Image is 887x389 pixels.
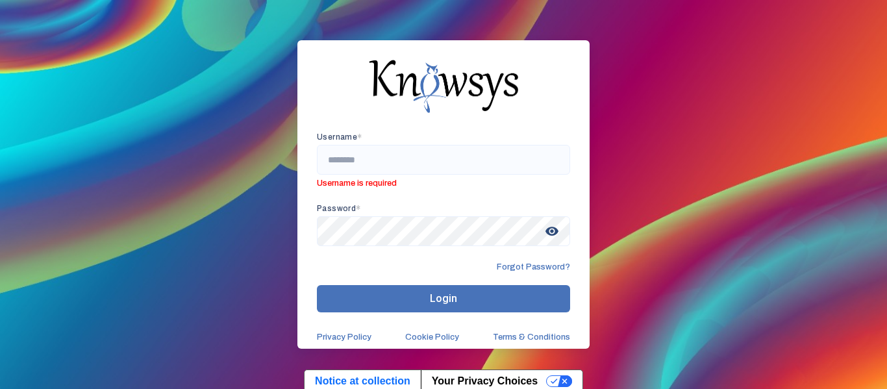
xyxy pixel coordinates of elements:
[317,204,361,213] app-required-indication: Password
[405,332,459,342] a: Cookie Policy
[317,175,570,188] span: Username is required
[369,60,518,113] img: knowsys-logo.png
[317,132,362,142] app-required-indication: Username
[430,292,457,305] span: Login
[497,262,570,272] span: Forgot Password?
[493,332,570,342] a: Terms & Conditions
[317,285,570,312] button: Login
[540,220,564,243] span: visibility
[317,332,371,342] a: Privacy Policy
